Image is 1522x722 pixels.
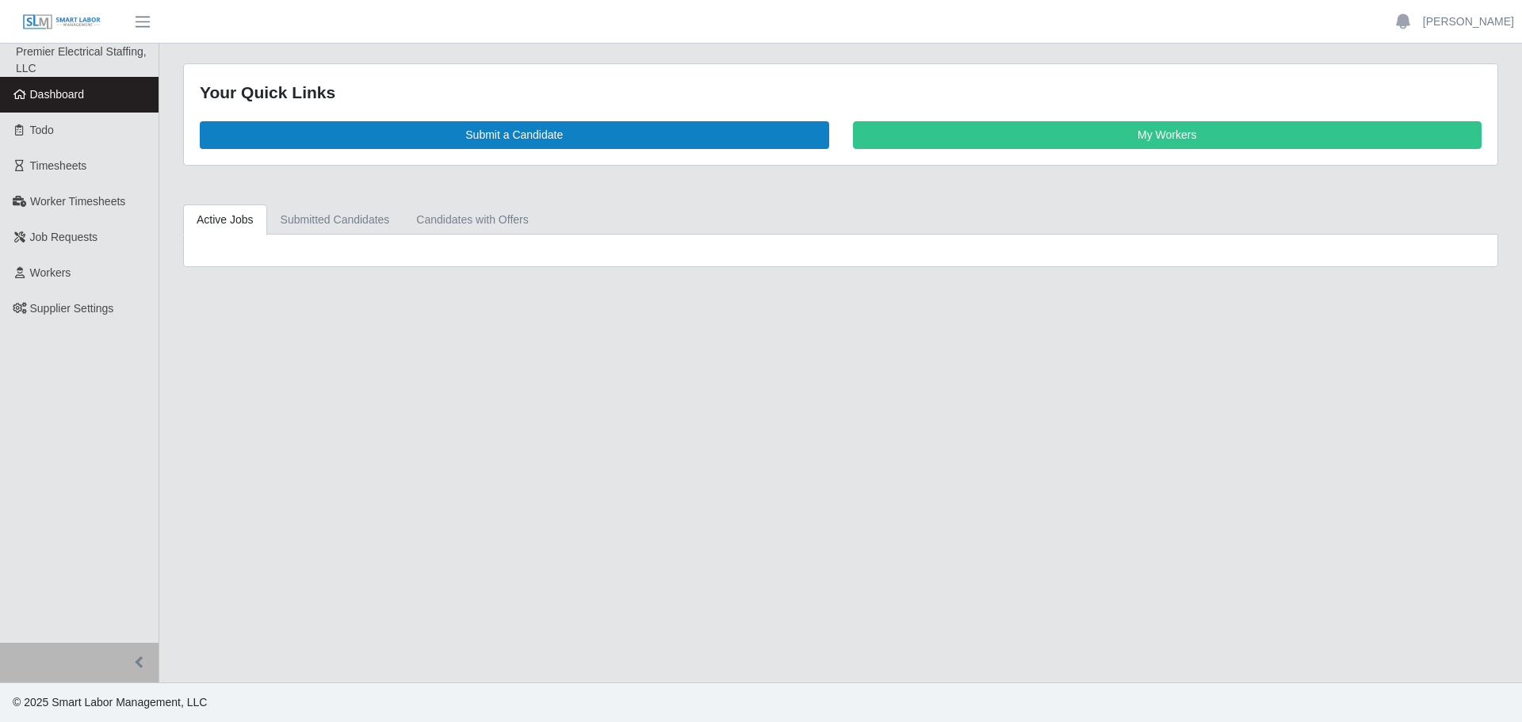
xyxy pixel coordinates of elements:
a: Active Jobs [183,204,267,235]
a: Candidates with Offers [403,204,541,235]
span: Supplier Settings [30,302,114,315]
span: Job Requests [30,231,98,243]
a: Submit a Candidate [200,121,829,149]
span: Worker Timesheets [30,195,125,208]
a: [PERSON_NAME] [1423,13,1514,30]
span: © 2025 Smart Labor Management, LLC [13,696,207,709]
a: Submitted Candidates [267,204,403,235]
span: Premier Electrical Staffing, LLC [16,45,147,74]
div: Your Quick Links [200,80,1482,105]
span: Todo [30,124,54,136]
span: Dashboard [30,88,85,101]
img: SLM Logo [22,13,101,31]
span: Workers [30,266,71,279]
a: My Workers [853,121,1482,149]
span: Timesheets [30,159,87,172]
